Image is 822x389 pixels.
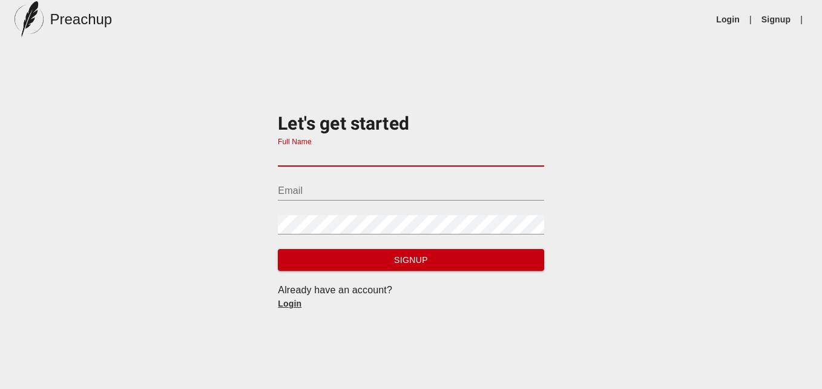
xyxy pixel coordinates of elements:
li: | [795,13,807,25]
h5: Preachup [50,10,112,29]
a: Login [278,299,301,308]
a: Login [716,13,740,25]
h3: Let's get started [278,111,544,138]
button: Signup [278,249,544,271]
li: | [745,13,757,25]
span: Signup [288,253,534,268]
img: preachup-logo.png [15,1,44,38]
div: Already have an account? [278,283,544,298]
a: Signup [761,13,791,25]
label: Full Name [278,138,312,145]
